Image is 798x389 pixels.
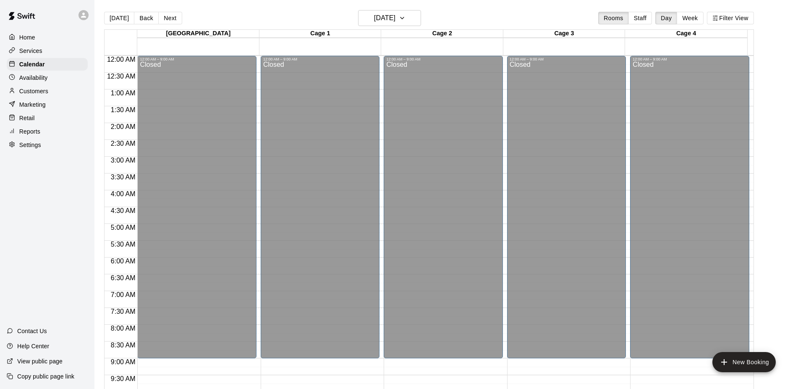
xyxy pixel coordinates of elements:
[137,30,259,38] div: [GEOGRAPHIC_DATA]
[263,57,377,61] div: 12:00 AM – 9:00 AM
[7,45,88,57] a: Services
[109,157,138,164] span: 3:00 AM
[381,30,503,38] div: Cage 2
[19,60,45,68] p: Calendar
[109,358,138,365] span: 9:00 AM
[109,308,138,315] span: 7:30 AM
[655,12,677,24] button: Day
[358,10,421,26] button: [DATE]
[17,357,63,365] p: View public page
[109,140,138,147] span: 2:30 AM
[109,258,138,265] span: 6:00 AM
[109,342,138,349] span: 8:30 AM
[19,127,40,136] p: Reports
[630,56,749,358] div: 12:00 AM – 9:00 AM: Closed
[7,125,88,138] a: Reports
[109,375,138,382] span: 9:30 AM
[109,274,138,281] span: 6:30 AM
[17,327,47,335] p: Contact Us
[510,57,623,61] div: 12:00 AM – 9:00 AM
[510,61,623,361] div: Closed
[109,190,138,197] span: 4:00 AM
[503,30,625,38] div: Cage 3
[384,56,502,358] div: 12:00 AM – 9:00 AM: Closed
[19,33,35,42] p: Home
[259,30,382,38] div: Cage 1
[507,56,626,358] div: 12:00 AM – 9:00 AM: Closed
[109,173,138,181] span: 3:30 AM
[598,12,628,24] button: Rooms
[7,58,88,71] a: Calendar
[7,71,88,84] a: Availability
[140,61,254,361] div: Closed
[386,61,500,361] div: Closed
[109,291,138,298] span: 7:00 AM
[633,57,746,61] div: 12:00 AM – 9:00 AM
[19,87,48,95] p: Customers
[109,224,138,231] span: 5:00 AM
[137,56,256,358] div: 12:00 AM – 9:00 AM: Closed
[19,141,41,149] p: Settings
[19,74,48,82] p: Availability
[261,56,379,358] div: 12:00 AM – 9:00 AM: Closed
[105,56,138,63] span: 12:00 AM
[17,372,74,381] p: Copy public page link
[633,61,746,361] div: Closed
[17,342,49,350] p: Help Center
[712,352,776,372] button: add
[7,112,88,124] a: Retail
[104,12,134,24] button: [DATE]
[109,123,138,130] span: 2:00 AM
[7,139,88,151] a: Settings
[628,12,652,24] button: Staff
[7,31,88,44] a: Home
[7,98,88,111] a: Marketing
[263,61,377,361] div: Closed
[19,47,42,55] p: Services
[109,207,138,214] span: 4:30 AM
[109,89,138,97] span: 1:00 AM
[158,12,182,24] button: Next
[7,85,88,97] a: Customers
[707,12,754,24] button: Filter View
[140,57,254,61] div: 12:00 AM – 9:00 AM
[109,241,138,248] span: 5:30 AM
[19,100,46,109] p: Marketing
[134,12,159,24] button: Back
[677,12,703,24] button: Week
[19,114,35,122] p: Retail
[625,30,747,38] div: Cage 4
[386,57,500,61] div: 12:00 AM – 9:00 AM
[105,73,138,80] span: 12:30 AM
[109,106,138,113] span: 1:30 AM
[374,12,395,24] h6: [DATE]
[109,325,138,332] span: 8:00 AM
